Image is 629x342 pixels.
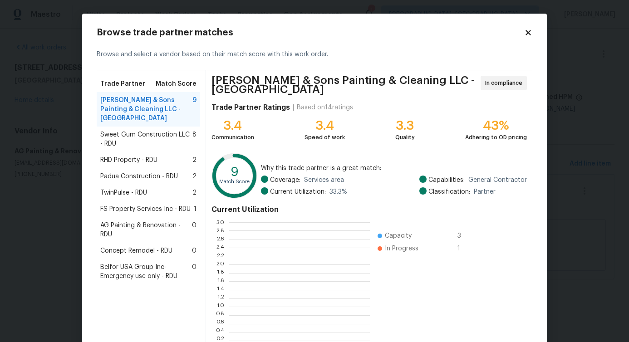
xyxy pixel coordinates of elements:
span: 1 [457,244,472,253]
span: Classification: [428,187,470,196]
span: FS Property Services Inc - RDU [100,205,191,214]
span: [PERSON_NAME] & Sons Painting & Cleaning LLC - [GEOGRAPHIC_DATA] [211,76,478,94]
div: 3.4 [211,121,254,130]
h4: Trade Partner Ratings [211,103,290,112]
text: 1.6 [217,278,224,284]
span: 33.3 % [329,187,347,196]
div: 3.4 [305,121,345,130]
text: 9 [231,166,239,178]
text: 2.2 [216,253,224,259]
h4: Current Utilization [211,205,527,214]
span: 0 [192,246,197,255]
span: 9 [192,96,197,123]
span: Coverage: [270,176,300,185]
text: 2.0 [216,262,224,267]
div: Based on 14 ratings [297,103,353,112]
span: 0 [192,221,197,239]
div: 43% [465,121,527,130]
span: 1 [194,205,197,214]
text: 1.4 [217,287,224,293]
text: 0.6 [216,321,224,327]
span: Capabilities: [428,176,465,185]
text: 1.2 [217,296,224,301]
span: 2 [192,156,197,165]
text: 2.4 [216,245,224,250]
span: Match Score [156,79,197,88]
span: In compliance [485,78,526,88]
div: Communication [211,133,254,142]
span: Sweet Gum Construction LLC - RDU [100,130,192,148]
span: Concept Remodel - RDU [100,246,172,255]
div: Speed of work [305,133,345,142]
span: 0 [192,263,197,281]
span: General Contractor [468,176,527,185]
span: TwinPulse - RDU [100,188,147,197]
div: Browse and select a vendor based on their match score with this work order. [97,39,532,70]
span: 3 [457,231,472,240]
span: Capacity [385,231,412,240]
span: Partner [474,187,496,196]
span: [PERSON_NAME] & Sons Painting & Cleaning LLC - [GEOGRAPHIC_DATA] [100,96,192,123]
span: Services area [304,176,344,185]
span: Trade Partner [100,79,145,88]
span: AG Painting & Renovation - RDU [100,221,192,239]
div: 3.3 [395,121,415,130]
span: In Progress [385,244,418,253]
text: 0.8 [216,313,224,318]
text: 2.8 [216,228,224,233]
text: 3.0 [216,220,224,225]
text: 0.4 [216,329,224,335]
text: 1.8 [217,270,224,276]
span: 2 [192,172,197,181]
span: 2 [192,188,197,197]
span: Why this trade partner is a great match: [261,164,527,173]
h2: Browse trade partner matches [97,28,524,37]
span: RHD Property - RDU [100,156,157,165]
span: Current Utilization: [270,187,326,196]
div: Quality [395,133,415,142]
span: Belfor USA Group Inc-Emergency use only - RDU [100,263,192,281]
div: | [290,103,297,112]
span: Padua Construction - RDU [100,172,178,181]
text: Match Score [219,179,250,184]
text: 1.0 [217,304,224,309]
div: Adhering to OD pricing [465,133,527,142]
span: 8 [192,130,197,148]
text: 2.6 [216,236,224,242]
